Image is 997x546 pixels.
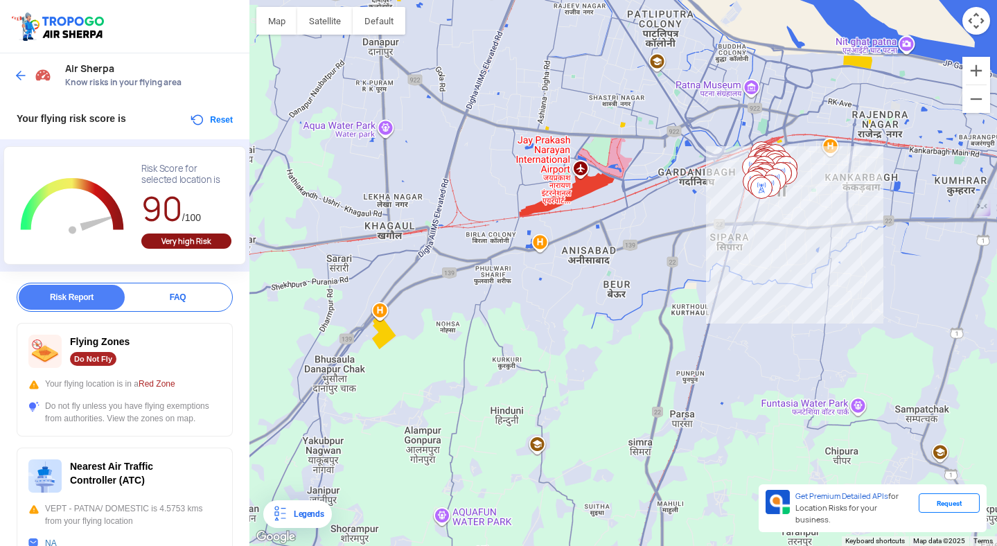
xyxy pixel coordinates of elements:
[14,69,28,82] img: ic_arrow_back_blue.svg
[70,336,130,347] span: Flying Zones
[973,537,993,545] a: Terms
[795,491,888,501] span: Get Premium Detailed APIs
[253,528,299,546] img: Google
[962,57,990,85] button: Zoom in
[139,379,175,389] span: Red Zone
[790,490,919,527] div: for Location Risks for your business.
[65,77,236,88] span: Know risks in your flying area
[28,502,221,527] div: VEPT - PATNA/ DOMESTIC is 4.5753 kms from your flying location
[141,164,231,186] div: Risk Score for selected location is
[766,490,790,514] img: Premium APIs
[10,10,109,42] img: ic_tgdronemaps.svg
[19,285,125,310] div: Risk Report
[272,506,288,522] img: Legends
[70,352,116,366] div: Do Not Fly
[28,459,62,493] img: ic_atc.svg
[913,537,965,545] span: Map data ©2025
[288,506,324,522] div: Legends
[182,212,201,223] span: /100
[125,285,231,310] div: FAQ
[70,461,153,486] span: Nearest Air Traffic Controller (ATC)
[28,400,221,425] div: Do not fly unless you have flying exemptions from authorities. View the zones on map.
[962,85,990,113] button: Zoom out
[141,187,182,231] span: 90
[65,63,236,74] span: Air Sherpa
[15,164,130,250] g: Chart
[962,7,990,35] button: Map camera controls
[256,7,297,35] button: Show street map
[28,335,62,368] img: ic_nofly.svg
[253,528,299,546] a: Open this area in Google Maps (opens a new window)
[35,67,51,83] img: Risk Scores
[297,7,353,35] button: Show satellite imagery
[141,234,231,249] div: Very high Risk
[28,378,221,390] div: Your flying location is in a
[17,113,126,124] span: Your flying risk score is
[189,112,233,128] button: Reset
[845,536,905,546] button: Keyboard shortcuts
[919,493,980,513] div: Request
